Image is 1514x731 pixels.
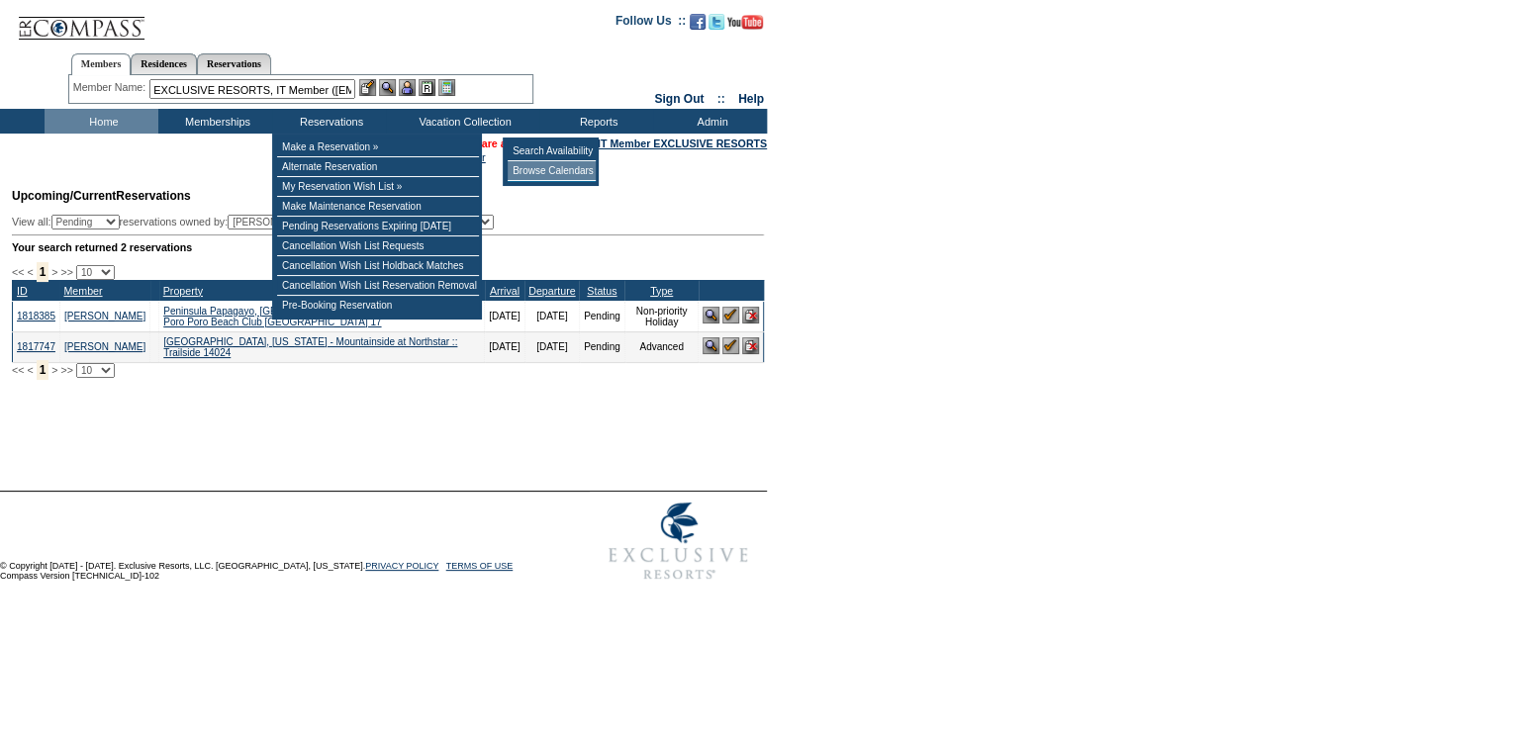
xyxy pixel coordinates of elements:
span: << [12,266,24,278]
td: Follow Us :: [615,12,686,36]
a: Peninsula Papagayo, [GEOGRAPHIC_DATA] - Poro Poro Beach Club :: Poro Poro Beach Club [GEOGRAPHIC_... [163,306,478,327]
span: >> [60,266,72,278]
td: Reservations [272,109,386,134]
img: b_edit.gif [359,79,376,96]
img: Confirm Reservation [722,307,739,323]
td: Reports [539,109,653,134]
span: << [12,364,24,376]
a: Residences [131,53,197,74]
td: Home [45,109,158,134]
td: Cancellation Wish List Reservation Removal [277,276,479,296]
a: Help [738,92,764,106]
img: View Reservation [703,307,719,323]
td: Cancellation Wish List Holdback Matches [277,256,479,276]
a: Clear [459,151,485,163]
a: Property [163,285,203,297]
img: Reservations [419,79,435,96]
td: Advanced [624,331,699,362]
div: Member Name: [73,79,149,96]
a: Type [650,285,673,297]
td: Browse Calendars [508,161,596,181]
span: < [27,266,33,278]
a: Members [71,53,132,75]
td: Vacation Collection [386,109,539,134]
td: Pending [579,301,624,331]
span: :: [717,92,725,106]
img: Become our fan on Facebook [690,14,706,30]
img: Cancel Reservation [742,337,759,354]
span: 1 [37,360,49,380]
span: > [51,364,57,376]
span: Reservations [12,189,191,203]
a: Become our fan on Facebook [690,20,706,32]
img: b_calculator.gif [438,79,455,96]
td: [DATE] [524,331,579,362]
img: Cancel Reservation [742,307,759,323]
img: View [379,79,396,96]
td: Memberships [158,109,272,134]
a: PRIVACY POLICY [365,561,438,571]
a: Member [63,285,102,297]
a: Subscribe to our YouTube Channel [727,20,763,32]
img: Subscribe to our YouTube Channel [727,15,763,30]
a: Follow us on Twitter [709,20,724,32]
td: Pending Reservations Expiring [DATE] [277,217,479,236]
a: [GEOGRAPHIC_DATA], [US_STATE] - Mountainside at Northstar :: Trailside 14024 [163,336,457,358]
td: Admin [653,109,767,134]
img: View Reservation [703,337,719,354]
img: Impersonate [399,79,416,96]
td: [DATE] [485,331,524,362]
font: You are acting on behalf of: [459,137,767,149]
td: Search Availability [508,141,596,161]
a: Status [587,285,616,297]
td: Make a Reservation » [277,137,479,157]
span: >> [60,364,72,376]
td: [DATE] [524,301,579,331]
a: [PERSON_NAME] [64,341,145,352]
td: Alternate Reservation [277,157,479,177]
a: Departure [528,285,575,297]
img: Exclusive Resorts [590,492,767,591]
div: Your search returned 2 reservations [12,241,764,253]
td: Make Maintenance Reservation [277,197,479,217]
span: 1 [37,262,49,282]
td: [DATE] [485,301,524,331]
a: [PERSON_NAME] [64,311,145,321]
td: My Reservation Wish List » [277,177,479,197]
a: Reservations [197,53,271,74]
a: IT Member EXCLUSIVE RESORTS [598,137,767,149]
span: Upcoming/Current [12,189,116,203]
a: Sign Out [654,92,704,106]
div: View all: reservations owned by: [12,215,503,229]
a: TERMS OF USE [446,561,514,571]
a: ID [17,285,28,297]
td: Cancellation Wish List Requests [277,236,479,256]
a: 1818385 [17,311,55,321]
span: < [27,364,33,376]
td: Pending [579,331,624,362]
td: Non-priority Holiday [624,301,699,331]
a: Arrival [490,285,520,297]
img: Follow us on Twitter [709,14,724,30]
img: Confirm Reservation [722,337,739,354]
a: 1817747 [17,341,55,352]
td: Pre-Booking Reservation [277,296,479,315]
span: > [51,266,57,278]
